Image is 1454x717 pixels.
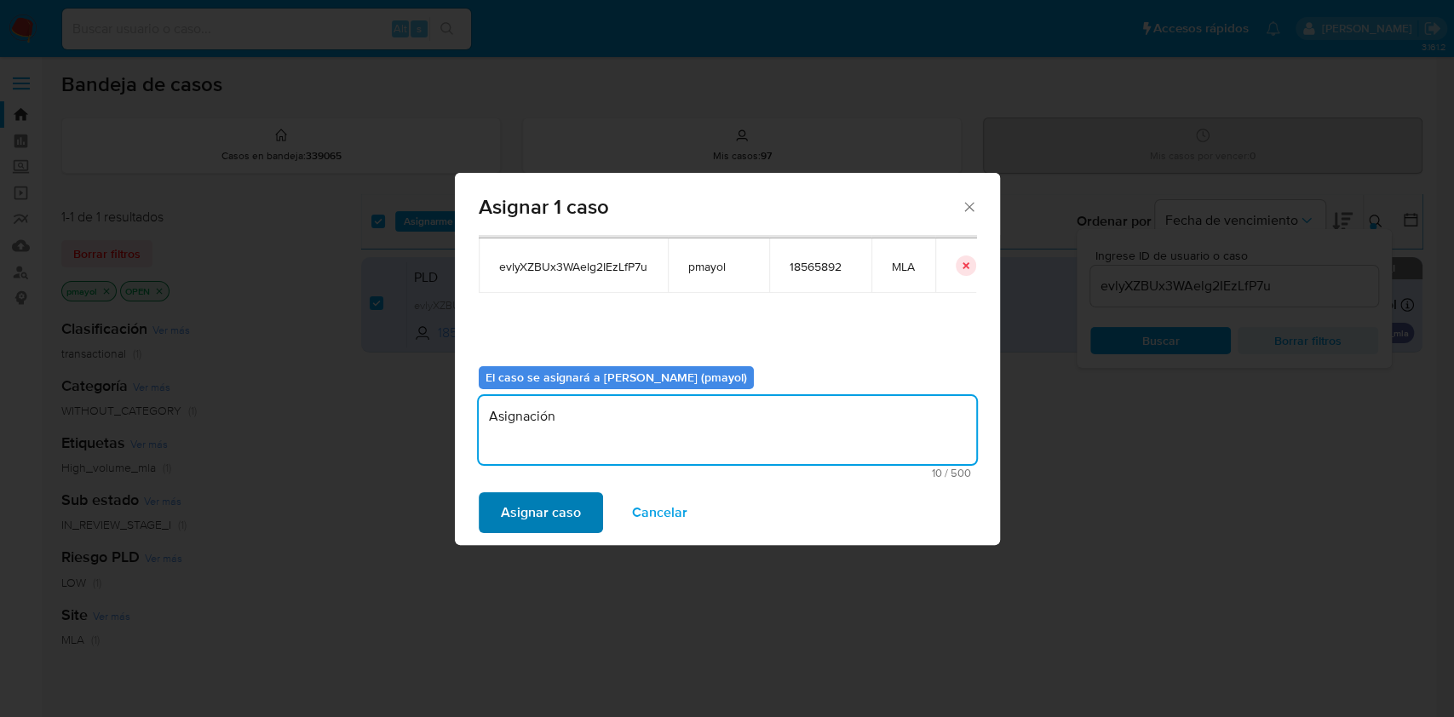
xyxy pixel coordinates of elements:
span: 18565892 [790,259,851,274]
button: Cerrar ventana [961,198,976,214]
span: Asignar 1 caso [479,197,962,217]
span: Cancelar [632,494,687,531]
button: icon-button [956,255,976,276]
textarea: Asignación [479,396,976,464]
b: El caso se asignará a [PERSON_NAME] (pmayol) [486,369,747,386]
span: MLA [892,259,915,274]
button: Asignar caso [479,492,603,533]
button: Cancelar [610,492,710,533]
span: Asignar caso [501,494,581,531]
span: Máximo 500 caracteres [484,467,971,479]
div: assign-modal [455,173,1000,545]
span: pmayol [688,259,749,274]
span: evlyXZBUx3WAelg2IEzLfP7u [499,259,647,274]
